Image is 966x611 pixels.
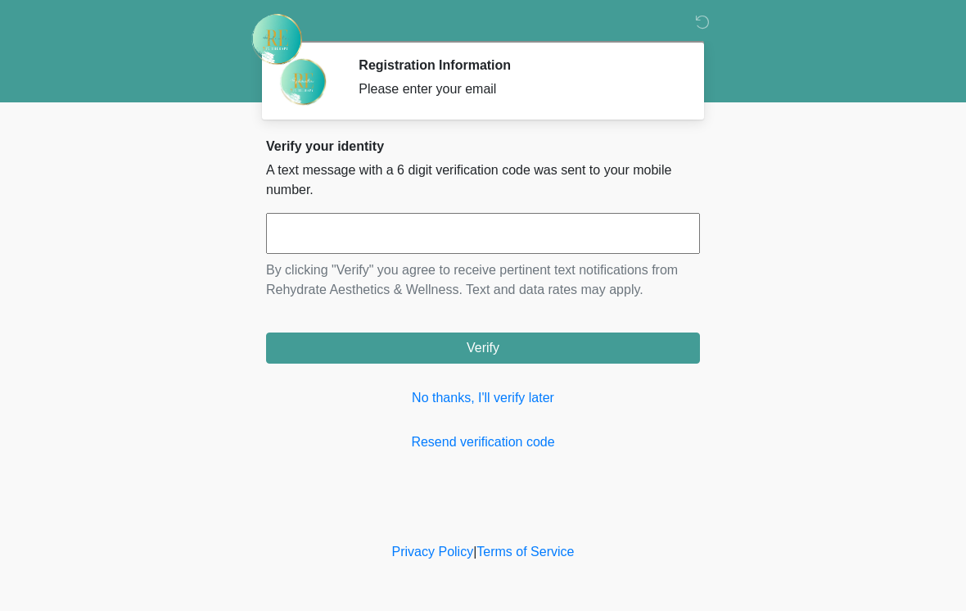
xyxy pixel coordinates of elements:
p: A text message with a 6 digit verification code was sent to your mobile number. [266,161,700,200]
h2: Verify your identity [266,138,700,154]
a: Resend verification code [266,432,700,452]
p: By clicking "Verify" you agree to receive pertinent text notifications from Rehydrate Aesthetics ... [266,260,700,300]
div: Please enter your email [359,79,675,99]
a: No thanks, I'll verify later [266,388,700,408]
a: Privacy Policy [392,545,474,559]
img: Rehydrate Aesthetics & Wellness Logo [250,12,304,66]
button: Verify [266,333,700,364]
a: Terms of Service [476,545,574,559]
img: Agent Avatar [278,57,327,106]
a: | [473,545,476,559]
